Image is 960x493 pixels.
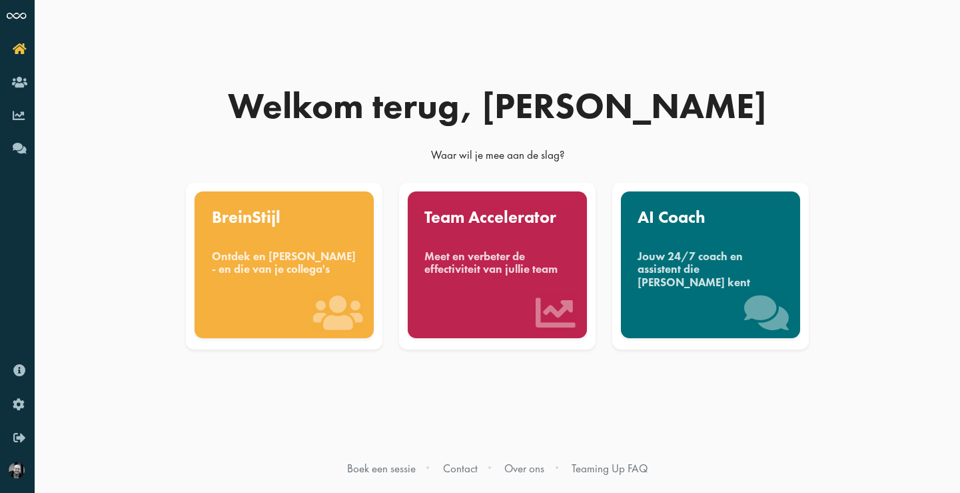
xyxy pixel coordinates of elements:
div: BreinStijl [212,209,357,226]
a: Team Accelerator Meet en verbeter de effectiviteit van jullie team [396,183,598,350]
a: Teaming Up FAQ [572,461,648,476]
div: Jouw 24/7 coach en assistent die [PERSON_NAME] kent [638,250,783,289]
a: Contact [443,461,478,476]
div: Team Accelerator [424,209,570,226]
a: Boek een sessie [347,461,416,476]
div: Ontdek en [PERSON_NAME] - en die van je collega's [212,250,357,276]
div: AI Coach [638,209,783,226]
div: Meet en verbeter de effectiviteit van jullie team [424,250,570,276]
a: BreinStijl Ontdek en [PERSON_NAME] - en die van je collega's [183,183,385,350]
div: Waar wil je mee aan de slag? [178,147,817,169]
div: Welkom terug, [PERSON_NAME] [178,88,817,124]
a: AI Coach Jouw 24/7 coach en assistent die [PERSON_NAME] kent [610,183,811,350]
a: Over ons [504,461,544,476]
